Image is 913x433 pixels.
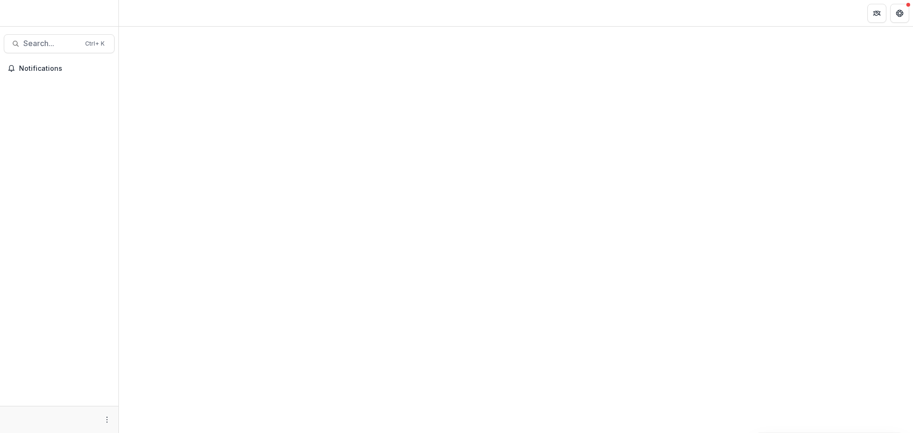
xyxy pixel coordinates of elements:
[867,4,886,23] button: Partners
[890,4,909,23] button: Get Help
[83,38,107,49] div: Ctrl + K
[4,34,115,53] button: Search...
[19,65,111,73] span: Notifications
[123,6,163,20] nav: breadcrumb
[23,39,79,48] span: Search...
[4,61,115,76] button: Notifications
[101,414,113,425] button: More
